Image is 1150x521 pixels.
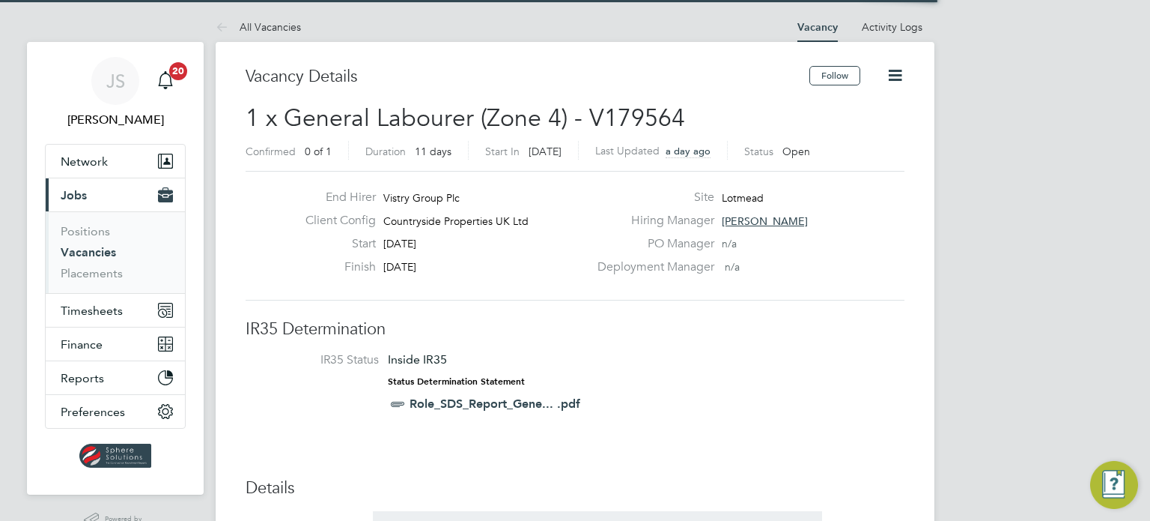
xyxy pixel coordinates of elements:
span: Network [61,154,108,169]
span: [DATE] [383,237,416,250]
label: Deployment Manager [588,259,714,275]
label: Start [293,236,376,252]
label: Last Updated [595,144,660,157]
a: JS[PERSON_NAME] [45,57,186,129]
span: Reports [61,371,104,385]
span: 20 [169,62,187,80]
button: Jobs [46,178,185,211]
a: Vacancies [61,245,116,259]
img: spheresolutions-logo-retina.png [79,444,152,468]
a: Role_SDS_Report_Gene... .pdf [410,397,580,411]
h3: Vacancy Details [246,66,809,88]
h3: IR35 Determination [246,319,904,340]
label: Finish [293,259,376,275]
a: 20 [150,57,180,105]
span: 0 of 1 [305,145,332,158]
label: End Hirer [293,190,376,205]
label: Hiring Manager [588,213,714,229]
button: Follow [809,66,860,85]
span: [PERSON_NAME] [722,214,808,228]
span: Inside IR35 [388,352,447,367]
span: 1 x General Labourer (Zone 4) - V179564 [246,103,685,133]
label: Confirmed [246,145,296,158]
span: a day ago [666,145,711,157]
span: Lotmead [722,191,764,205]
button: Preferences [46,395,185,428]
span: Finance [61,337,103,352]
span: Vistry Group Plc [383,191,460,205]
span: Preferences [61,405,125,419]
a: Vacancy [797,21,838,34]
label: Start In [485,145,520,158]
label: PO Manager [588,236,714,252]
h3: Details [246,478,904,499]
strong: Status Determination Statement [388,376,525,387]
span: Jack Spencer [45,111,186,129]
label: IR35 Status [261,352,379,368]
label: Status [744,145,773,158]
button: Finance [46,328,185,361]
label: Site [588,190,714,205]
a: Positions [61,224,110,238]
span: 11 days [415,145,451,158]
span: Jobs [61,188,87,202]
a: All Vacancies [216,20,301,34]
div: Jobs [46,211,185,293]
span: Countryside Properties UK Ltd [383,214,529,228]
span: [DATE] [529,145,562,158]
a: Go to home page [45,444,186,468]
span: Timesheets [61,304,123,318]
span: n/a [722,237,737,250]
span: n/a [725,260,740,274]
button: Reports [46,361,185,394]
label: Client Config [293,213,376,229]
label: Duration [365,145,406,158]
span: JS [106,71,125,91]
button: Timesheets [46,294,185,327]
button: Network [46,145,185,178]
button: Engage Resource Center [1090,461,1138,509]
nav: Main navigation [27,42,204,495]
a: Placements [61,266,123,280]
span: Open [782,145,810,158]
span: [DATE] [383,260,416,274]
a: Activity Logs [862,20,922,34]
